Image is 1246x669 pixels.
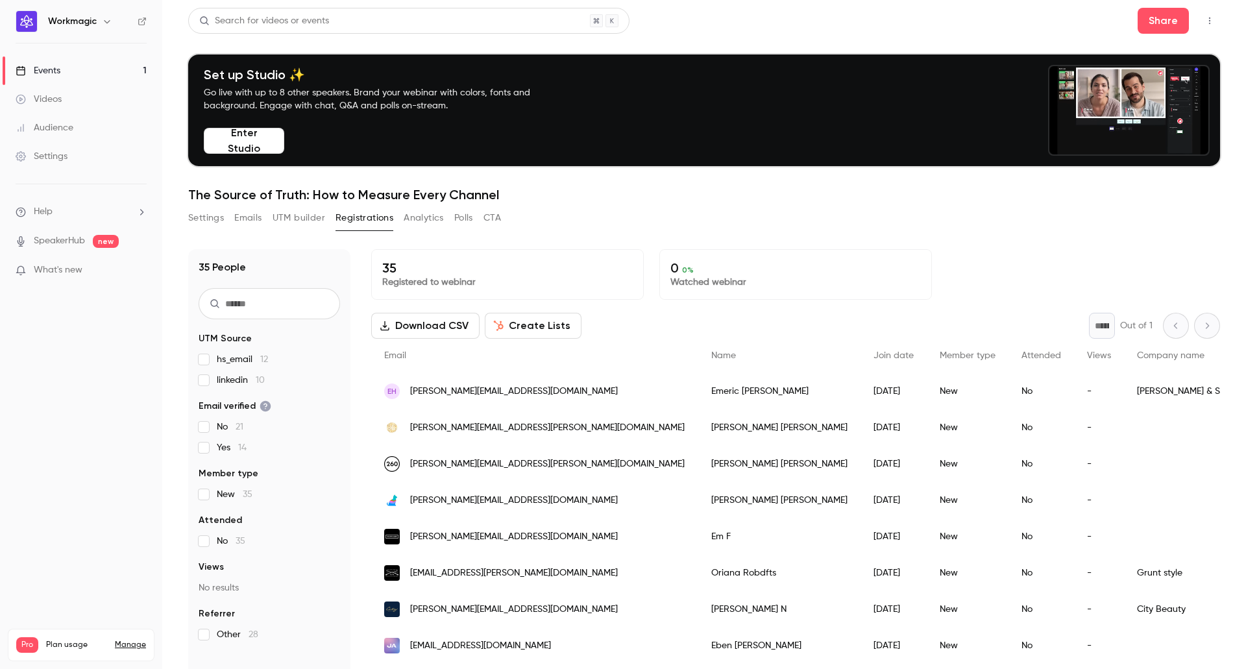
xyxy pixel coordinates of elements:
[410,603,618,616] span: [PERSON_NAME][EMAIL_ADDRESS][DOMAIN_NAME]
[384,638,400,653] img: open.store
[1074,591,1124,627] div: -
[16,150,67,163] div: Settings
[698,591,861,627] div: [PERSON_NAME] N
[1008,627,1074,664] div: No
[1074,446,1124,482] div: -
[336,208,393,228] button: Registrations
[485,313,581,339] button: Create Lists
[861,409,927,446] div: [DATE]
[384,456,400,472] img: 260samplesale.com
[273,208,325,228] button: UTM builder
[1137,351,1204,360] span: Company name
[940,351,996,360] span: Member type
[1021,351,1061,360] span: Attended
[404,208,444,228] button: Analytics
[698,446,861,482] div: [PERSON_NAME] [PERSON_NAME]
[16,121,73,134] div: Audience
[670,276,921,289] p: Watched webinar
[16,93,62,106] div: Videos
[34,234,85,248] a: SpeakerHub
[410,457,685,471] span: [PERSON_NAME][EMAIL_ADDRESS][PERSON_NAME][DOMAIN_NAME]
[927,373,1008,409] div: New
[199,400,271,413] span: Email verified
[410,494,618,507] span: [PERSON_NAME][EMAIL_ADDRESS][DOMAIN_NAME]
[698,555,861,591] div: Oriana Robdfts
[711,351,736,360] span: Name
[217,353,268,366] span: hs_email
[234,208,262,228] button: Emails
[410,385,618,398] span: [PERSON_NAME][EMAIL_ADDRESS][DOMAIN_NAME]
[1087,351,1111,360] span: Views
[238,443,247,452] span: 14
[927,446,1008,482] div: New
[927,555,1008,591] div: New
[698,373,861,409] div: Emeric [PERSON_NAME]
[371,313,480,339] button: Download CSV
[384,602,400,617] img: citybeauty.com
[483,208,501,228] button: CTA
[16,205,147,219] li: help-dropdown-opener
[861,555,927,591] div: [DATE]
[698,627,861,664] div: Eben [PERSON_NAME]
[188,208,224,228] button: Settings
[1008,446,1074,482] div: No
[199,514,242,527] span: Attended
[698,518,861,555] div: Em F
[861,482,927,518] div: [DATE]
[199,332,252,345] span: UTM Source
[217,628,258,641] span: Other
[861,518,927,555] div: [DATE]
[698,482,861,518] div: [PERSON_NAME] [PERSON_NAME]
[1008,373,1074,409] div: No
[1008,591,1074,627] div: No
[199,581,340,594] p: No results
[927,518,1008,555] div: New
[384,565,400,581] img: gruntstyle.com
[204,128,284,154] button: Enter Studio
[384,529,400,544] img: chatlabs.com
[16,11,37,32] img: Workmagic
[873,351,914,360] span: Join date
[382,276,633,289] p: Registered to webinar
[217,441,247,454] span: Yes
[1138,8,1189,34] button: Share
[48,15,97,28] h6: Workmagic
[384,420,400,435] img: kindredbravely.com
[199,561,224,574] span: Views
[1008,518,1074,555] div: No
[861,591,927,627] div: [DATE]
[927,482,1008,518] div: New
[410,566,618,580] span: [EMAIL_ADDRESS][PERSON_NAME][DOMAIN_NAME]
[682,265,694,274] span: 0 %
[217,420,243,433] span: No
[204,86,561,112] p: Go live with up to 8 other speakers. Brand your webinar with colors, fonts and background. Engage...
[1120,319,1153,332] p: Out of 1
[199,14,329,28] div: Search for videos or events
[34,205,53,219] span: Help
[410,530,618,544] span: [PERSON_NAME][EMAIL_ADDRESS][DOMAIN_NAME]
[927,627,1008,664] div: New
[46,640,107,650] span: Plan usage
[1074,409,1124,446] div: -
[199,332,340,641] section: facet-groups
[861,627,927,664] div: [DATE]
[1074,373,1124,409] div: -
[382,260,633,276] p: 35
[204,67,561,82] h4: Set up Studio ✨
[1008,409,1074,446] div: No
[217,535,245,548] span: No
[236,422,243,432] span: 21
[217,488,252,501] span: New
[93,235,119,248] span: new
[256,376,265,385] span: 10
[16,64,60,77] div: Events
[1074,627,1124,664] div: -
[249,630,258,639] span: 28
[410,421,685,435] span: [PERSON_NAME][EMAIL_ADDRESS][PERSON_NAME][DOMAIN_NAME]
[115,640,146,650] a: Manage
[188,187,1220,202] h1: The Source of Truth: How to Measure Every Channel
[384,493,400,508] img: prettylitter.co
[260,355,268,364] span: 12
[236,537,245,546] span: 35
[670,260,921,276] p: 0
